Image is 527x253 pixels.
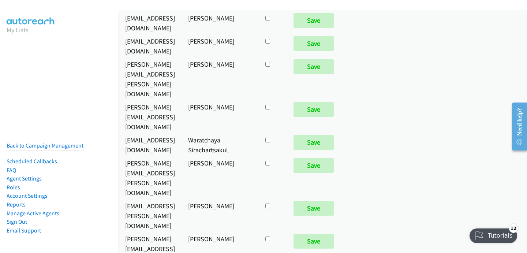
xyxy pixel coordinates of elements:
[119,57,182,100] td: [PERSON_NAME][EMAIL_ADDRESS][PERSON_NAME][DOMAIN_NAME]
[7,167,16,174] a: FAQ
[182,100,257,133] td: [PERSON_NAME]
[7,26,29,34] a: My Lists
[7,184,20,191] a: Roles
[7,227,41,234] a: Email Support
[506,97,527,156] iframe: Resource Center
[294,135,334,150] input: Save
[7,175,42,182] a: Agent Settings
[119,199,182,232] td: [EMAIL_ADDRESS][PERSON_NAME][DOMAIN_NAME]
[294,59,334,74] input: Save
[465,221,522,248] iframe: Checklist
[7,158,57,165] a: Scheduled Callbacks
[7,192,48,199] a: Account Settings
[294,234,334,249] input: Save
[294,36,334,51] input: Save
[182,11,257,34] td: [PERSON_NAME]
[7,210,59,217] a: Manage Active Agents
[182,199,257,232] td: [PERSON_NAME]
[7,142,83,149] a: Back to Campaign Management
[294,102,334,117] input: Save
[7,201,26,208] a: Reports
[182,34,257,57] td: [PERSON_NAME]
[119,11,182,34] td: [EMAIL_ADDRESS][DOMAIN_NAME]
[182,156,257,199] td: [PERSON_NAME]
[294,13,334,28] input: Save
[119,34,182,57] td: [EMAIL_ADDRESS][DOMAIN_NAME]
[294,201,334,216] input: Save
[182,133,257,156] td: Waratchaya Sirachartsakul
[119,156,182,199] td: [PERSON_NAME][EMAIL_ADDRESS][PERSON_NAME][DOMAIN_NAME]
[182,57,257,100] td: [PERSON_NAME]
[119,133,182,156] td: [EMAIL_ADDRESS][DOMAIN_NAME]
[7,218,27,225] a: Sign Out
[119,100,182,133] td: [PERSON_NAME][EMAIL_ADDRESS][DOMAIN_NAME]
[294,158,334,173] input: Save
